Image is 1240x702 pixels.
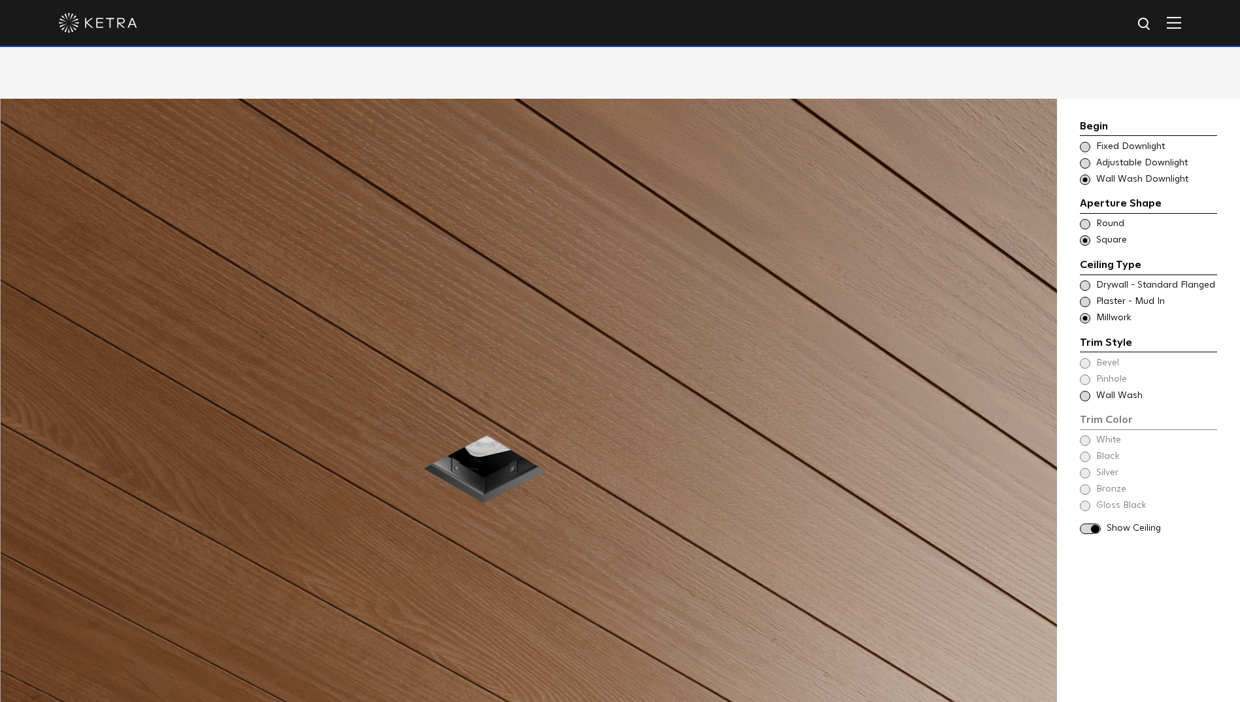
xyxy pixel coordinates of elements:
[1107,522,1217,535] span: Show Ceiling
[1080,335,1217,353] div: Trim Style
[1096,234,1216,247] span: Square
[1096,157,1216,170] span: Adjustable Downlight
[59,13,137,33] img: ketra-logo-2019-white
[1080,195,1217,214] div: Aperture Shape
[1096,141,1216,154] span: Fixed Downlight
[1096,279,1216,292] span: Drywall - Standard Flanged
[1096,218,1216,231] span: Round
[1096,173,1216,186] span: Wall Wash Downlight
[1096,390,1216,403] span: Wall Wash
[1080,257,1217,275] div: Ceiling Type
[1167,16,1181,29] img: Hamburger%20Nav.svg
[1080,118,1217,137] div: Begin
[1096,295,1216,309] span: Plaster - Mud In
[1137,16,1153,33] img: search icon
[1096,312,1216,325] span: Millwork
